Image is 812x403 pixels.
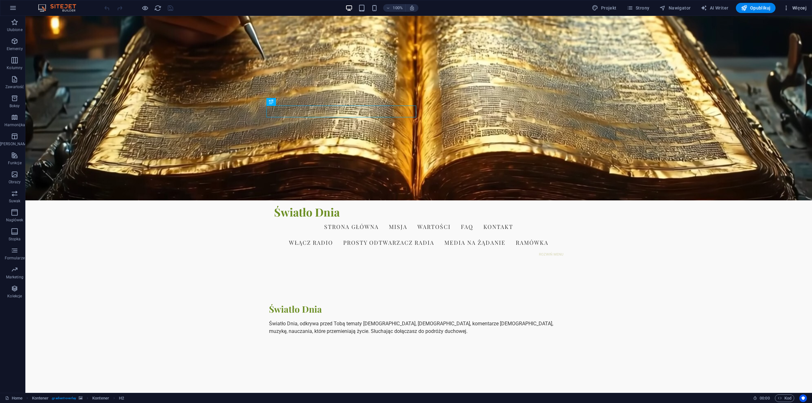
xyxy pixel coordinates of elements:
i: Przeładuj stronę [154,4,161,12]
button: Nawigator [657,3,693,13]
p: Funkcje [8,160,22,166]
span: 00 00 [760,394,769,402]
span: Strony [627,5,650,11]
span: Kliknij, aby zaznaczyć. Kliknij dwukrotnie, aby edytować [92,394,109,402]
a: Kliknij, aby anulować zaznaczenie. Kliknij dwukrotnie, aby otworzyć Strony [5,394,23,402]
h6: 100% [393,4,403,12]
p: Suwak [9,198,21,204]
button: Więcej [781,3,809,13]
span: AI Writer [701,5,728,11]
span: Opublikuj [741,5,770,11]
button: 100% [383,4,406,12]
p: Harmonijka [4,122,25,127]
p: Obrazy [9,179,21,185]
span: Więcej [783,5,807,11]
button: Strony [624,3,652,13]
span: Projekt [592,5,616,11]
p: Kolumny [7,65,23,70]
span: Kliknij, aby zaznaczyć. Kliknij dwukrotnie, aby edytować [32,394,49,402]
button: Opublikuj [736,3,776,13]
span: . gradient-overlay [51,394,76,402]
button: reload [154,4,161,12]
p: Formularze [5,256,25,261]
p: Boksy [10,103,20,108]
button: Projekt [589,3,619,13]
span: Kliknij, aby zaznaczyć. Kliknij dwukrotnie, aby edytować [119,394,124,402]
button: Usercentrics [799,394,807,402]
p: Stopka [9,237,21,242]
span: Kod [778,394,791,402]
img: Editor Logo [36,4,84,12]
i: Ten element zawiera tło [79,396,82,400]
span: Nawigator [659,5,691,11]
p: Nagłówek [6,218,23,223]
h6: Czas sesji [753,394,770,402]
div: Projekt (Ctrl+Alt+Y) [589,3,619,13]
i: Po zmianie rozmiaru automatycznie dostosowuje poziom powiększenia do wybranego urządzenia. [409,5,415,11]
p: Marketing [6,275,23,280]
nav: breadcrumb [32,394,124,402]
p: Zawartość [5,84,24,89]
p: Elementy [7,46,23,51]
span: : [764,396,765,400]
button: AI Writer [698,3,731,13]
button: Kliknij tutaj, aby wyjść z trybu podglądu i kontynuować edycję [141,4,149,12]
p: Kolekcje [7,294,22,299]
p: Ulubione [7,27,23,32]
button: Kod [775,394,794,402]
